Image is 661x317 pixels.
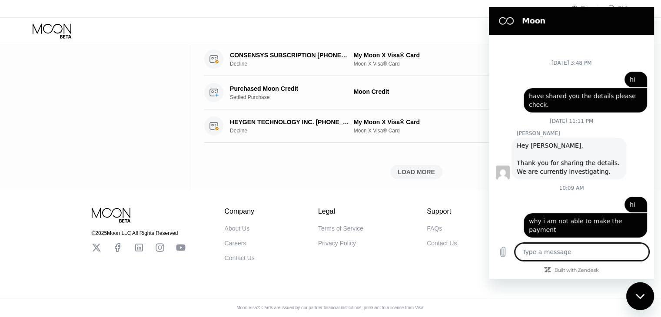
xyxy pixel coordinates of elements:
[427,208,457,215] div: Support
[318,240,356,247] div: Privacy Policy
[225,254,255,261] div: Contact Us
[354,88,512,95] div: Moon Credit
[354,61,512,67] div: Moon X Visa® Card
[581,6,588,12] div: EN
[318,208,363,215] div: Legal
[427,225,442,232] div: FAQs
[398,168,435,176] div: LOAD MORE
[204,43,628,76] div: CONSENSYS SUBSCRIPTION [PHONE_NUMBER] USDeclineMy Moon X Visa® CardMoon X Visa® Card[DATE]9:42 AM...
[230,52,349,59] div: CONSENSYS SUBSCRIPTION [PHONE_NUMBER] US
[427,240,457,247] div: Contact Us
[318,225,363,232] div: Terms of Service
[230,85,349,92] div: Purchased Moon Credit
[225,208,255,215] div: Company
[354,119,512,125] div: My Moon X Visa® Card
[225,240,246,247] div: Careers
[225,225,250,232] div: About Us
[489,7,654,279] iframe: Messaging window
[230,119,349,125] div: HEYGEN TECHNOLOGY INC. [PHONE_NUMBER] US
[230,94,358,100] div: Settled Purchase
[354,52,512,59] div: My Moon X Visa® Card
[204,109,628,143] div: HEYGEN TECHNOLOGY INC. [PHONE_NUMBER] USDeclineMy Moon X Visa® CardMoon X Visa® Card[DATE]12:53 A...
[230,61,358,67] div: Decline
[354,128,512,134] div: Moon X Visa® Card
[230,128,358,134] div: Decline
[571,4,598,13] div: EN
[204,165,628,179] div: LOAD MORE
[229,305,432,310] div: Moon Visa® Cards are issued by our partner financial institutions, pursuant to a license from Visa.
[204,76,628,109] div: Purchased Moon CreditSettled PurchaseMoon Credit[DATE]9:35 AM$59.40
[618,6,628,12] div: FAQ
[92,230,186,236] div: © 2025 Moon LLC All Rights Reserved
[626,282,654,310] iframe: Button to launch messaging window, conversation in progress
[598,4,628,13] div: FAQ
